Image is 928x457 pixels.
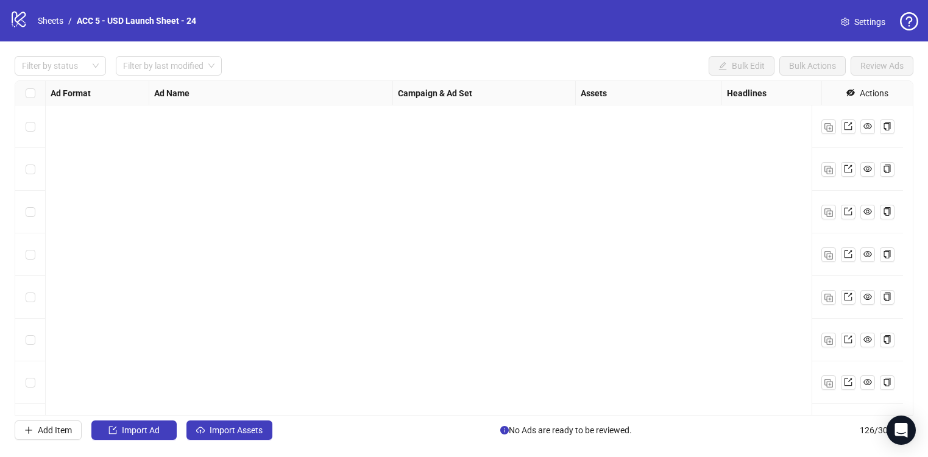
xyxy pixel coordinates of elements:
[844,378,852,386] span: export
[883,122,891,130] span: copy
[500,423,632,437] span: No Ads are ready to be reviewed.
[883,335,891,344] span: copy
[821,162,836,177] button: Duplicate
[900,12,918,30] span: question-circle
[860,87,888,100] div: Actions
[154,87,189,100] strong: Ad Name
[824,123,833,132] img: Duplicate
[718,81,721,105] div: Resize Assets column
[863,335,872,344] span: eye
[863,165,872,173] span: eye
[844,292,852,301] span: export
[581,87,607,100] strong: Assets
[51,87,91,100] strong: Ad Format
[779,56,846,76] button: Bulk Actions
[15,420,82,440] button: Add Item
[186,420,272,440] button: Import Assets
[844,207,852,216] span: export
[15,233,46,276] div: Select row 4
[210,425,263,435] span: Import Assets
[74,14,199,27] a: ACC 5 - USD Launch Sheet - 24
[821,205,836,219] button: Duplicate
[883,165,891,173] span: copy
[108,426,117,434] span: import
[68,14,72,27] li: /
[851,56,913,76] button: Review Ads
[883,292,891,301] span: copy
[821,119,836,134] button: Duplicate
[15,276,46,319] div: Select row 5
[824,294,833,302] img: Duplicate
[709,56,774,76] button: Bulk Edit
[15,319,46,361] div: Select row 6
[821,290,836,305] button: Duplicate
[824,251,833,260] img: Duplicate
[831,12,895,32] a: Settings
[38,425,72,435] span: Add Item
[844,250,852,258] span: export
[15,404,46,447] div: Select row 8
[15,148,46,191] div: Select row 2
[500,426,509,434] span: info-circle
[863,122,872,130] span: eye
[846,88,855,97] span: eye-invisible
[863,292,872,301] span: eye
[821,375,836,390] button: Duplicate
[844,165,852,173] span: export
[883,378,891,386] span: copy
[824,208,833,217] img: Duplicate
[15,361,46,404] div: Select row 7
[196,426,205,434] span: cloud-upload
[854,15,885,29] span: Settings
[15,191,46,233] div: Select row 3
[15,105,46,148] div: Select row 1
[15,81,46,105] div: Select all rows
[844,122,852,130] span: export
[821,247,836,262] button: Duplicate
[860,423,913,437] span: 126 / 300 items
[146,81,149,105] div: Resize Ad Format column
[727,87,767,100] strong: Headlines
[883,207,891,216] span: copy
[841,18,849,26] span: setting
[35,14,66,27] a: Sheets
[863,378,872,386] span: eye
[887,416,916,445] div: Open Intercom Messenger
[824,336,833,345] img: Duplicate
[24,426,33,434] span: plus
[572,81,575,105] div: Resize Campaign & Ad Set column
[122,425,160,435] span: Import Ad
[389,81,392,105] div: Resize Ad Name column
[821,333,836,347] button: Duplicate
[883,250,891,258] span: copy
[863,250,872,258] span: eye
[824,166,833,174] img: Duplicate
[844,335,852,344] span: export
[863,207,872,216] span: eye
[824,379,833,388] img: Duplicate
[91,420,177,440] button: Import Ad
[398,87,472,100] strong: Campaign & Ad Set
